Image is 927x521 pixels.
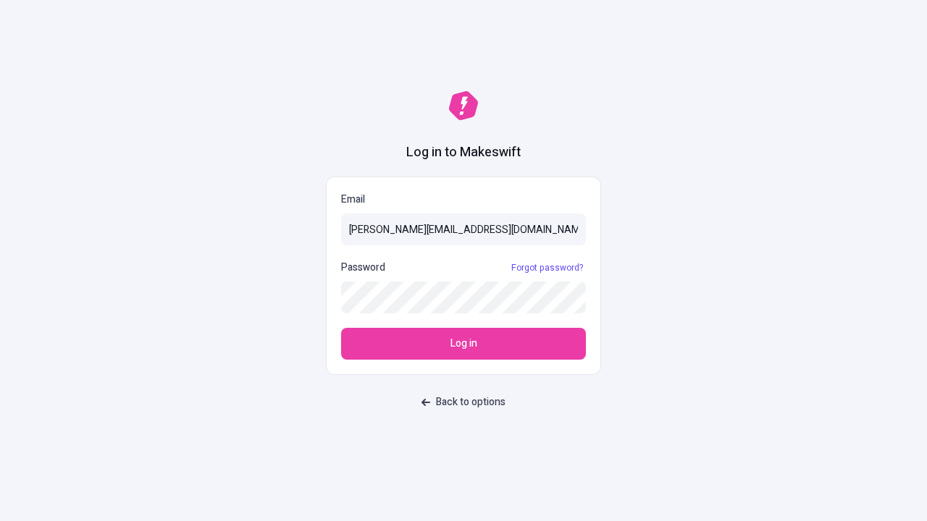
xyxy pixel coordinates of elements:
[450,336,477,352] span: Log in
[406,143,521,162] h1: Log in to Makeswift
[341,192,586,208] p: Email
[341,213,586,245] input: Email
[341,328,586,360] button: Log in
[508,262,586,274] a: Forgot password?
[341,260,385,276] p: Password
[436,394,506,410] span: Back to options
[413,389,514,415] button: Back to options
